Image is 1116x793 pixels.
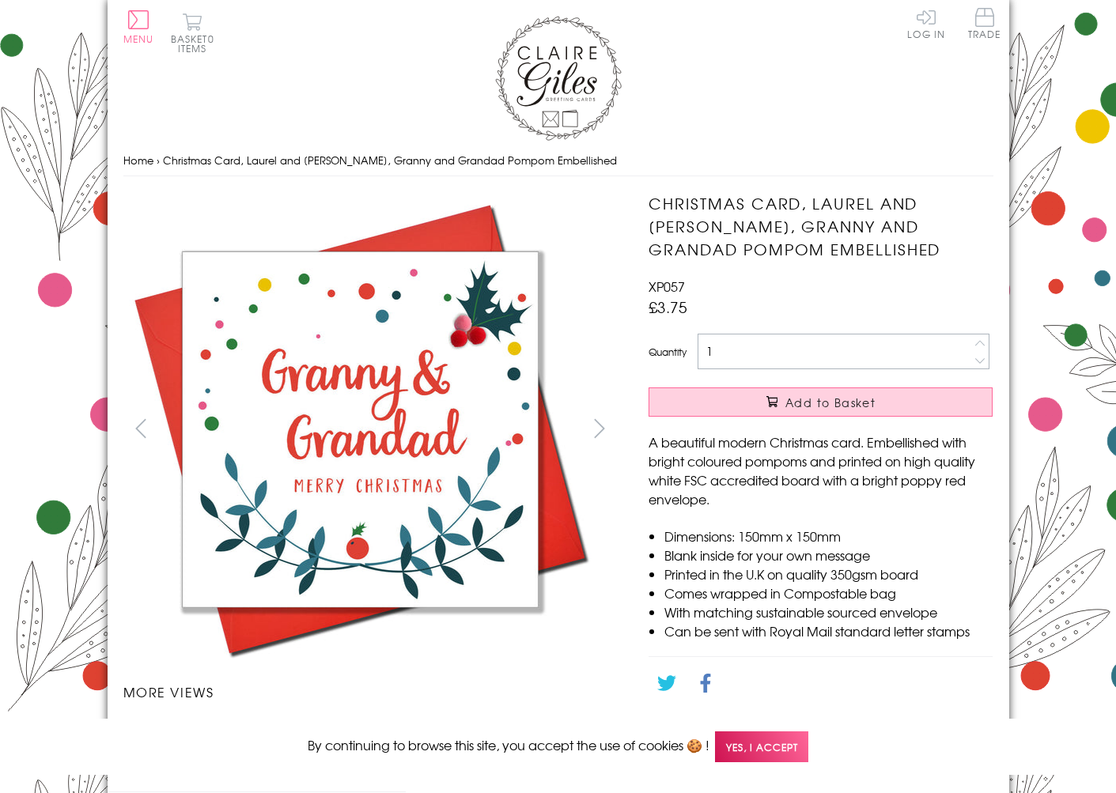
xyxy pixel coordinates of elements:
[664,583,993,602] li: Comes wrapped in Compostable bag
[123,10,154,43] button: Menu
[581,410,617,446] button: next
[494,717,617,752] li: Carousel Page 4
[968,8,1001,42] a: Trade
[123,153,153,168] a: Home
[171,13,214,53] button: Basket0 items
[123,717,618,752] ul: Carousel Pagination
[370,717,494,752] li: Carousel Page 3
[649,192,993,260] h1: Christmas Card, Laurel and [PERSON_NAME], Granny and Grandad Pompom Embellished
[664,602,993,621] li: With matching sustainable sourced envelope
[649,432,993,508] p: A beautiful modern Christmas card. Embellished with bright coloured pompoms and printed on high q...
[157,153,160,168] span: ›
[123,145,993,177] nav: breadcrumbs
[247,717,370,752] li: Carousel Page 2
[968,8,1001,39] span: Trade
[163,153,617,168] span: Christmas Card, Laurel and [PERSON_NAME], Granny and Grandad Pompom Embellished
[649,345,687,359] label: Quantity
[664,546,993,565] li: Blank inside for your own message
[649,387,993,417] button: Add to Basket
[123,32,154,46] span: Menu
[178,32,214,55] span: 0 items
[495,16,622,141] img: Claire Giles Greetings Cards
[715,731,808,762] span: Yes, I accept
[649,296,687,318] span: £3.75
[785,395,876,410] span: Add to Basket
[664,527,993,546] li: Dimensions: 150mm x 150mm
[123,682,618,701] h3: More views
[664,565,993,583] li: Printed in the U.K on quality 350gsm board
[649,277,685,296] span: XP057
[123,192,597,666] img: Christmas Card, Laurel and Berry, Granny and Grandad Pompom Embellished
[617,192,1091,666] img: Christmas Card, Laurel and Berry, Granny and Grandad Pompom Embellished
[662,716,815,735] a: Go back to the collection
[907,8,945,39] a: Log In
[664,621,993,640] li: Can be sent with Royal Mail standard letter stamps
[123,410,159,446] button: prev
[123,717,247,752] li: Carousel Page 1 (Current Slide)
